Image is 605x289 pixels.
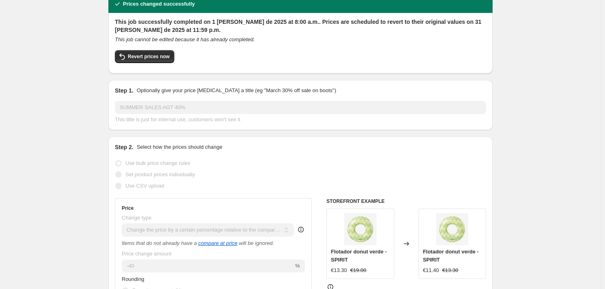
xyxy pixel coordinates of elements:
span: % [295,263,300,269]
h2: Step 2. [115,143,133,151]
img: FL-75_SPIRIT_PORTADA_80x.jpg [436,213,468,245]
h6: STOREFRONT EXAMPLE [326,198,486,205]
span: Price change amount [122,251,171,257]
button: compare at price [198,240,237,246]
div: €13.30 [331,266,347,274]
span: This title is just for internal use, customers won't see it [115,116,240,122]
span: Change type [122,215,152,221]
input: -20 [122,259,294,272]
h2: Step 1. [115,86,133,95]
h3: Price [122,205,133,211]
span: Revert prices now [128,53,169,60]
span: Use CSV upload [125,183,164,189]
i: This job cannot be edited because it has already completed. [115,36,255,42]
h2: This job successfully completed on 1 [PERSON_NAME] de 2025 at 8:00 a.m.. Prices are scheduled to ... [115,18,486,34]
div: help [297,226,305,234]
p: Select how the prices should change [137,143,222,151]
span: Rounding [122,276,144,282]
i: Items that do not already have a [122,240,197,246]
span: Flotador donut verde - SPIRIT [423,249,479,263]
button: Revert prices now [115,50,174,63]
input: 30% off holiday sale [115,101,486,114]
span: Flotador donut verde - SPIRIT [331,249,387,263]
span: Use bulk price change rules [125,160,190,166]
span: Set product prices individually [125,171,195,177]
i: will be ignored. [239,240,274,246]
div: €11.40 [423,266,439,274]
strike: €19.00 [350,266,366,274]
p: Optionally give your price [MEDICAL_DATA] a title (eg "March 30% off sale on boots") [137,86,336,95]
img: FL-75_SPIRIT_PORTADA_80x.jpg [344,213,377,245]
strike: €13.30 [442,266,458,274]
